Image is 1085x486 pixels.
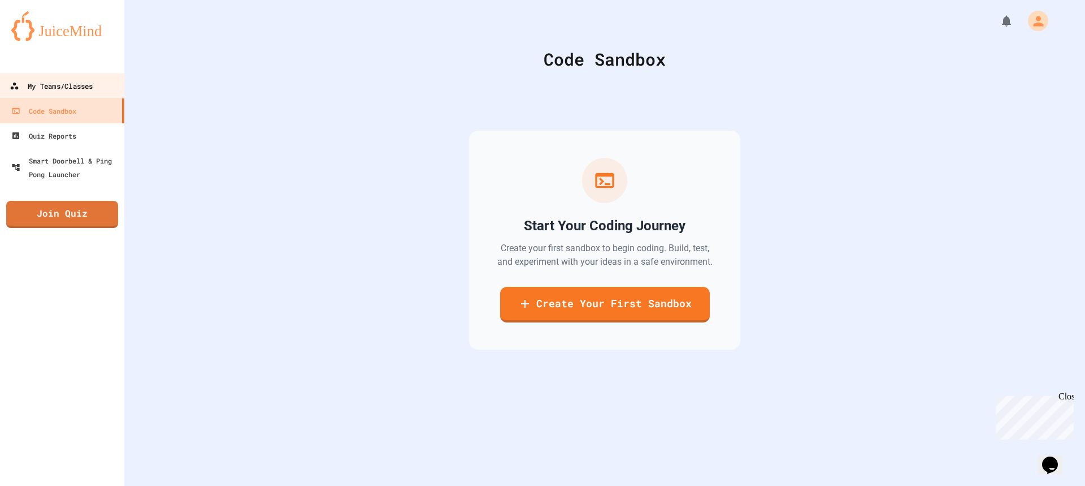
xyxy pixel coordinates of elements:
[11,11,113,41] img: logo-orange.svg
[979,11,1016,31] div: My Notifications
[6,201,118,228] a: Join Quiz
[991,392,1074,440] iframe: chat widget
[10,79,93,93] div: My Teams/Classes
[1038,441,1074,475] iframe: chat widget
[524,217,685,235] h2: Start Your Coding Journey
[5,5,78,72] div: Chat with us now!Close
[1016,8,1051,34] div: My Account
[496,242,713,269] p: Create your first sandbox to begin coding. Build, test, and experiment with your ideas in a safe ...
[500,287,710,322] a: Create Your First Sandbox
[11,129,76,143] div: Quiz Reports
[11,104,76,118] div: Code Sandbox
[11,154,120,181] div: Smart Doorbell & Ping Pong Launcher
[153,46,1057,72] div: Code Sandbox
